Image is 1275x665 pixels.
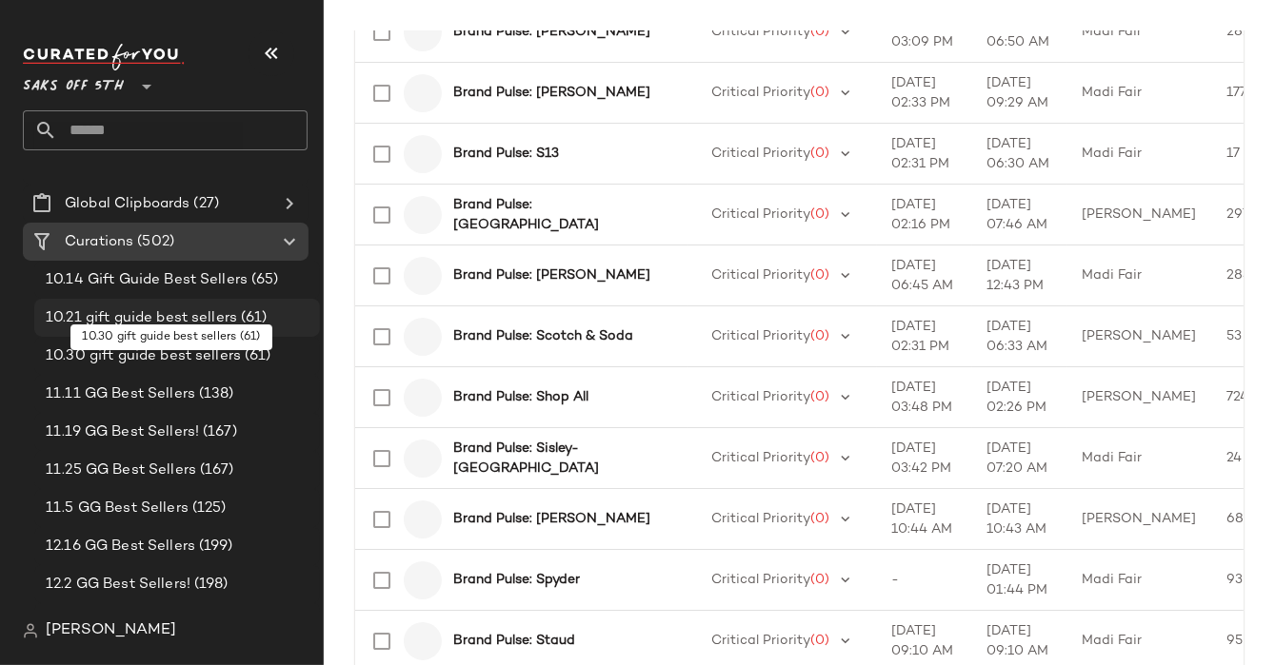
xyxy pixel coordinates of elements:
[65,193,189,215] span: Global Clipboards
[972,428,1067,489] td: [DATE] 07:20 AM
[453,144,559,164] b: Brand Pulse: S13
[711,512,810,526] span: Critical Priority
[810,147,829,161] span: (0)
[453,631,575,651] b: Brand Pulse: Staud
[810,268,829,283] span: (0)
[1067,489,1212,550] td: [PERSON_NAME]
[810,390,829,404] span: (0)
[46,383,195,405] span: 11.11 GG Best Sellers
[46,421,199,443] span: 11.19 GG Best Sellers!
[877,245,972,306] td: [DATE] 06:45 AM
[810,451,829,465] span: (0)
[453,265,650,285] b: Brand Pulse: [PERSON_NAME]
[453,83,650,103] b: Brand Pulse: [PERSON_NAME]
[23,44,185,70] img: cfy_white_logo.C9jOOHJF.svg
[46,574,190,596] span: 12.2 GG Best Sellers!
[1067,245,1212,306] td: Madi Fair
[810,207,829,222] span: (0)
[810,25,829,39] span: (0)
[810,86,829,100] span: (0)
[972,2,1067,63] td: [DATE] 06:50 AM
[453,387,588,407] b: Brand Pulse: Shop All
[1067,63,1212,124] td: Madi Fair
[46,536,195,557] span: 12.16 GG Best Sellers
[189,498,227,519] span: (125)
[1067,367,1212,428] td: [PERSON_NAME]
[972,367,1067,428] td: [DATE] 02:26 PM
[972,185,1067,245] td: [DATE] 07:46 AM
[189,193,219,215] span: (27)
[453,570,580,590] b: Brand Pulse: Spyder
[187,612,225,634] span: (199)
[877,124,972,185] td: [DATE] 02:31 PM
[190,574,229,596] span: (198)
[972,245,1067,306] td: [DATE] 12:43 PM
[877,185,972,245] td: [DATE] 02:16 PM
[195,383,234,405] span: (138)
[810,573,829,587] span: (0)
[46,612,187,634] span: 12.9 GG Best Sellers
[241,345,271,367] span: (61)
[248,269,279,291] span: (65)
[711,25,810,39] span: Critical Priority
[237,307,268,329] span: (61)
[453,326,633,346] b: Brand Pulse: Scotch & Soda
[810,512,829,526] span: (0)
[1067,306,1212,367] td: [PERSON_NAME]
[972,550,1067,611] td: [DATE] 01:44 PM
[1067,124,1212,185] td: Madi Fair
[877,428,972,489] td: [DATE] 03:42 PM
[65,231,133,253] span: Curations
[1067,428,1212,489] td: Madi Fair
[46,269,248,291] span: 10.14 Gift Guide Best Sellers
[810,329,829,343] span: (0)
[133,231,174,253] span: (502)
[711,390,810,404] span: Critical Priority
[453,509,650,529] b: Brand Pulse: [PERSON_NAME]
[453,439,666,479] b: Brand Pulse: Sisley-[GEOGRAPHIC_DATA]
[877,367,972,428] td: [DATE] 03:48 PM
[877,63,972,124] td: [DATE] 02:33 PM
[711,634,810,648] span: Critical Priority
[711,329,810,343] span: Critical Priority
[46,619,176,642] span: [PERSON_NAME]
[46,498,189,519] span: 11.5 GG Best Sellers
[711,147,810,161] span: Critical Priority
[46,460,196,481] span: 11.25 GG Best Sellers
[972,489,1067,550] td: [DATE] 10:43 AM
[453,22,650,42] b: Brand Pulse: [PERSON_NAME]
[46,307,237,329] span: 10.21 gift guide best sellers
[23,65,124,99] span: Saks OFF 5TH
[711,573,810,587] span: Critical Priority
[877,550,972,611] td: -
[972,306,1067,367] td: [DATE] 06:33 AM
[711,86,810,100] span: Critical Priority
[199,421,237,443] span: (167)
[1067,2,1212,63] td: Madi Fair
[810,634,829,648] span: (0)
[877,2,972,63] td: [DATE] 03:09 PM
[195,536,233,557] span: (199)
[711,207,810,222] span: Critical Priority
[1067,185,1212,245] td: [PERSON_NAME]
[877,306,972,367] td: [DATE] 02:31 PM
[1067,550,1212,611] td: Madi Fair
[711,451,810,465] span: Critical Priority
[23,623,38,638] img: svg%3e
[972,63,1067,124] td: [DATE] 09:29 AM
[711,268,810,283] span: Critical Priority
[196,460,234,481] span: (167)
[972,124,1067,185] td: [DATE] 06:30 AM
[877,489,972,550] td: [DATE] 10:44 AM
[46,345,241,367] span: 10.30 gift guide best sellers
[453,195,666,235] b: Brand Pulse: [GEOGRAPHIC_DATA]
